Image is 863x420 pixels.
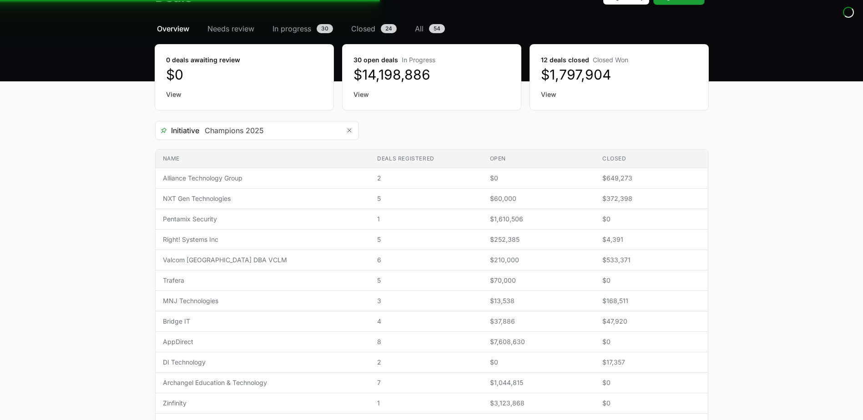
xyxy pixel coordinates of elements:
[377,276,475,285] span: 5
[166,90,323,99] a: View
[353,66,510,83] dd: $14,198,886
[163,399,363,408] span: Zinfinity
[353,90,510,99] a: View
[415,23,424,34] span: All
[429,24,445,33] span: 54
[602,235,700,244] span: $4,391
[602,337,700,346] span: $0
[595,150,707,168] th: Closed
[602,194,700,203] span: $372,398
[156,150,370,168] th: Name
[602,276,700,285] span: $0
[490,399,588,408] span: $3,123,868
[353,55,510,65] dt: 30 open deals
[370,150,482,168] th: Deals registered
[377,399,475,408] span: 1
[490,255,588,265] span: $210,000
[157,23,189,34] span: Overview
[490,276,588,285] span: $70,000
[199,121,340,140] input: Search initiatives
[163,358,363,367] span: DI Technology
[602,358,700,367] span: $17,357
[340,121,358,140] button: Remove
[163,174,363,183] span: Alliance Technology Group
[490,296,588,305] span: $13,538
[166,55,323,65] dt: 0 deals awaiting review
[490,235,588,244] span: $252,385
[602,215,700,224] span: $0
[541,66,697,83] dd: $1,797,904
[163,276,363,285] span: Trafera
[377,296,475,305] span: 3
[163,255,363,265] span: Valcom [GEOGRAPHIC_DATA] DBA VCLM
[273,23,311,34] span: In progress
[602,399,700,408] span: $0
[490,174,588,183] span: $0
[602,255,700,265] span: $533,371
[377,255,475,265] span: 6
[155,23,191,34] a: Overview
[163,235,363,244] span: Right! Systems Inc
[483,150,595,168] th: Open
[377,378,475,387] span: 7
[349,23,399,34] a: Closed24
[207,23,254,34] span: Needs review
[602,174,700,183] span: $649,273
[602,378,700,387] span: $0
[163,337,363,346] span: AppDirect
[377,337,475,346] span: 8
[271,23,335,34] a: In progress30
[377,317,475,326] span: 4
[317,24,333,33] span: 30
[166,66,323,83] dd: $0
[490,337,588,346] span: $7,608,630
[377,235,475,244] span: 5
[593,56,628,64] span: Closed Won
[602,317,700,326] span: $47,920
[490,215,588,224] span: $1,610,506
[377,215,475,224] span: 1
[163,317,363,326] span: Bridge IT
[541,55,697,65] dt: 12 deals closed
[541,90,697,99] a: View
[163,215,363,224] span: Pentamix Security
[490,317,588,326] span: $37,886
[377,358,475,367] span: 2
[351,23,375,34] span: Closed
[413,23,447,34] a: All54
[163,296,363,305] span: MNJ Technologies
[490,194,588,203] span: $60,000
[155,23,708,34] nav: Deals navigation
[402,56,435,64] span: In Progress
[377,174,475,183] span: 2
[490,358,588,367] span: $0
[490,378,588,387] span: $1,044,815
[163,194,363,203] span: NXT Gen Technologies
[163,378,363,387] span: Archangel Education & Technology
[602,296,700,305] span: $168,511
[206,23,256,34] a: Needs review
[377,194,475,203] span: 5
[156,125,199,136] span: Initiative
[381,24,397,33] span: 24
